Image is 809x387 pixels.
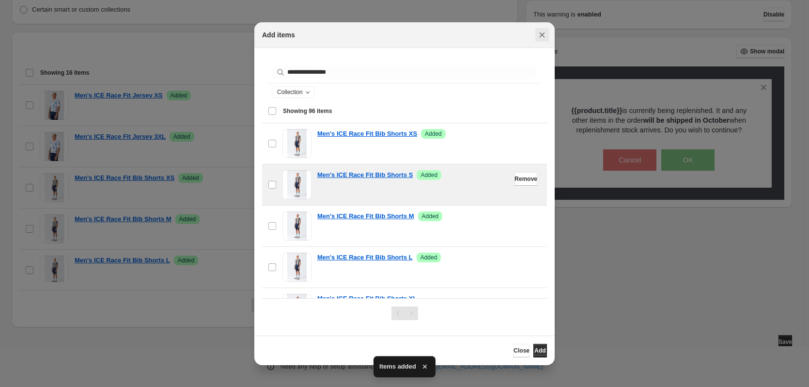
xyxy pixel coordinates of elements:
[262,30,295,40] h2: Add items
[317,211,414,221] a: Men's ICE Race Fit Bib Shorts M
[514,172,537,186] button: Remove
[391,306,418,320] nav: Pagination
[283,107,332,115] span: Showing 96 items
[272,87,314,97] button: Collection
[514,175,537,183] span: Remove
[533,344,547,357] button: Add
[317,129,417,139] a: Men's ICE Race Fit Bib Shorts XS
[277,88,303,96] span: Collection
[513,347,529,355] span: Close
[420,171,437,179] span: Added
[379,362,416,371] span: Items added
[425,130,442,138] span: Added
[534,347,545,355] span: Add
[317,294,417,304] a: Men's ICE Race Fit Bib Shorts XL
[317,253,413,262] a: Men's ICE Race Fit Bib Shorts L
[513,344,529,357] button: Close
[535,28,549,42] button: Close
[317,170,413,180] a: Men's ICE Race Fit Bib Shorts S
[420,254,437,261] span: Added
[422,212,439,220] span: Added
